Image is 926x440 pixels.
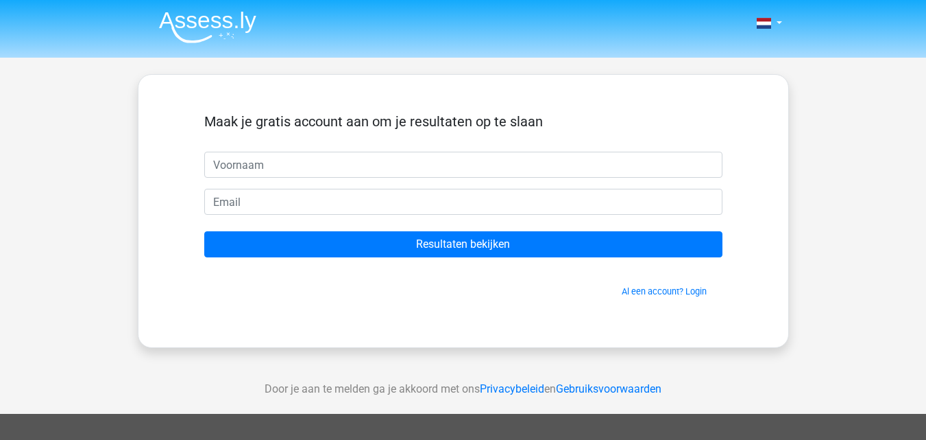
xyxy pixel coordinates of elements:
[159,11,256,43] img: Assessly
[204,189,722,215] input: Email
[622,286,707,297] a: Al een account? Login
[204,152,722,178] input: Voornaam
[204,231,722,257] input: Resultaten bekijken
[480,382,544,395] a: Privacybeleid
[556,382,661,395] a: Gebruiksvoorwaarden
[204,113,722,130] h5: Maak je gratis account aan om je resultaten op te slaan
